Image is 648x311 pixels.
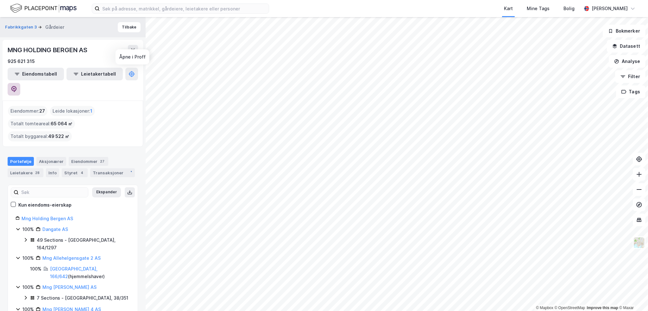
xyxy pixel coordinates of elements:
[8,157,34,166] div: Portefølje
[62,168,88,177] div: Styret
[36,157,66,166] div: Aksjonærer
[536,306,553,310] a: Mapbox
[587,306,618,310] a: Improve this map
[10,3,77,14] img: logo.f888ab2527a4732fd821a326f86c7f29.svg
[51,120,72,128] span: 65 064 ㎡
[99,158,106,165] div: 27
[48,133,69,140] span: 49 522 ㎡
[126,170,132,176] img: spinner.a6d8c91a73a9ac5275cf975e30b51cfb.svg
[22,254,34,262] div: 100%
[22,226,34,233] div: 100%
[45,23,64,31] div: Gårdeier
[616,85,645,98] button: Tags
[504,5,513,12] div: Kart
[527,5,550,12] div: Mine Tags
[79,170,85,176] div: 4
[8,106,47,116] div: Eiendommer :
[8,68,64,80] button: Eiendomstabell
[100,4,269,13] input: Søk på adresse, matrikkel, gårdeiere, leietakere eller personer
[8,119,75,129] div: Totalt tomteareal :
[30,265,41,273] div: 100%
[37,294,128,302] div: 7 Sections - [GEOGRAPHIC_DATA], 38/351
[8,58,35,65] div: 925 621 315
[42,284,97,290] a: Mng [PERSON_NAME] AS
[22,283,34,291] div: 100%
[607,40,645,53] button: Datasett
[19,188,88,197] input: Søk
[8,168,43,177] div: Leietakere
[18,201,72,209] div: Kun eiendoms-eierskap
[42,227,68,232] a: Dangate AS
[616,281,648,311] iframe: Chat Widget
[92,187,121,197] button: Ekspander
[633,237,645,249] img: Z
[50,266,98,279] a: [GEOGRAPHIC_DATA], 166/642
[609,55,645,68] button: Analyse
[563,5,575,12] div: Bolig
[39,107,45,115] span: 27
[69,157,108,166] div: Eiendommer
[90,107,92,115] span: 1
[37,236,130,252] div: 49 Sections - [GEOGRAPHIC_DATA], 164/1297
[90,168,135,177] div: Transaksjoner
[50,106,95,116] div: Leide lokasjoner :
[22,216,73,221] a: Mng Holding Bergen AS
[5,24,38,30] button: Fabrikkgaten 3
[118,22,141,32] button: Tilbake
[8,45,89,55] div: MNG HOLDING BERGEN AS
[603,25,645,37] button: Bokmerker
[8,131,72,141] div: Totalt byggareal :
[616,281,648,311] div: Kontrollprogram for chat
[46,168,59,177] div: Info
[592,5,628,12] div: [PERSON_NAME]
[34,170,41,176] div: 28
[66,68,123,80] button: Leietakertabell
[615,70,645,83] button: Filter
[555,306,585,310] a: OpenStreetMap
[42,255,101,261] a: Mng Allehelgensgate 2 AS
[50,265,130,280] div: ( hjemmelshaver )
